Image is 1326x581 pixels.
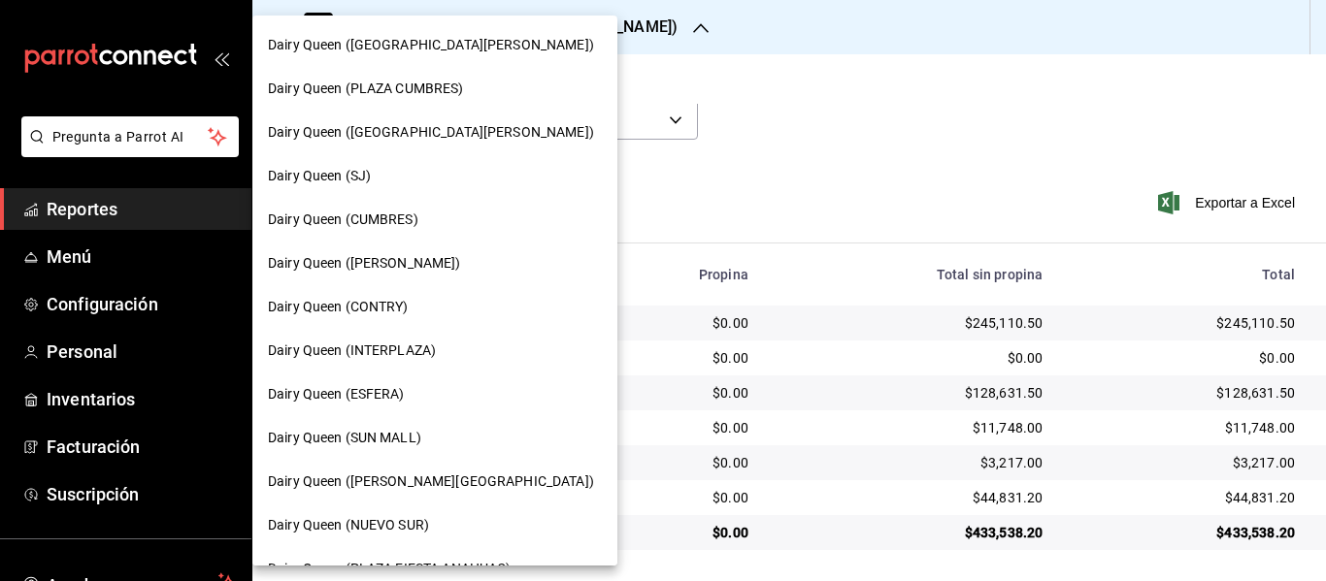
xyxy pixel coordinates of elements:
span: Dairy Queen (NUEVO SUR) [268,515,429,535]
div: Dairy Queen (CUMBRES) [252,198,617,242]
div: Dairy Queen (SJ) [252,154,617,198]
div: Dairy Queen (CONTRY) [252,285,617,329]
span: Dairy Queen ([PERSON_NAME]) [268,253,461,274]
div: Dairy Queen (PLAZA CUMBRES) [252,67,617,111]
div: Dairy Queen (ESFERA) [252,372,617,416]
span: Dairy Queen ([GEOGRAPHIC_DATA][PERSON_NAME]) [268,122,594,143]
span: Dairy Queen (CUMBRES) [268,210,418,230]
span: Dairy Queen (SJ) [268,166,371,186]
div: Dairy Queen ([GEOGRAPHIC_DATA][PERSON_NAME]) [252,111,617,154]
span: Dairy Queen (PLAZA FIESTA ANAHUAC) [268,559,511,579]
span: Dairy Queen (PLAZA CUMBRES) [268,79,464,99]
div: Dairy Queen ([PERSON_NAME][GEOGRAPHIC_DATA]) [252,460,617,503]
div: Dairy Queen (SUN MALL) [252,416,617,460]
span: Dairy Queen ([GEOGRAPHIC_DATA][PERSON_NAME]) [268,35,594,55]
div: Dairy Queen (INTERPLAZA) [252,329,617,372]
div: Dairy Queen (NUEVO SUR) [252,503,617,547]
span: Dairy Queen (SUN MALL) [268,428,421,448]
span: Dairy Queen (ESFERA) [268,384,405,404]
div: Dairy Queen ([PERSON_NAME]) [252,242,617,285]
span: Dairy Queen ([PERSON_NAME][GEOGRAPHIC_DATA]) [268,471,594,492]
span: Dairy Queen (CONTRY) [268,297,409,317]
span: Dairy Queen (INTERPLAZA) [268,340,436,361]
div: Dairy Queen ([GEOGRAPHIC_DATA][PERSON_NAME]) [252,23,617,67]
